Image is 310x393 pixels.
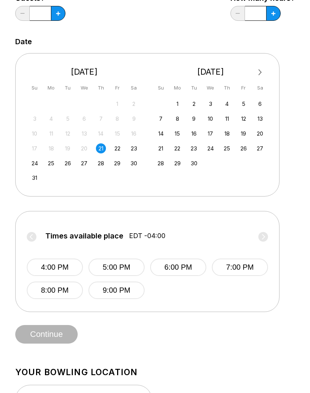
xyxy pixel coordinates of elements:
div: Su [156,83,166,93]
div: Choose Wednesday, August 27th, 2025 [79,159,89,169]
div: Choose Sunday, September 14th, 2025 [156,129,166,139]
div: Choose Saturday, September 27th, 2025 [255,144,265,154]
div: Choose Friday, September 5th, 2025 [239,99,249,109]
div: Choose Tuesday, September 2nd, 2025 [189,99,199,109]
button: 6:00 PM [150,259,206,276]
div: Choose Sunday, August 24th, 2025 [30,159,40,169]
div: Choose Friday, August 22nd, 2025 [112,144,122,154]
div: month 2025-09 [155,98,267,169]
div: Choose Sunday, September 28th, 2025 [156,159,166,169]
div: Th [96,83,106,93]
label: Date [15,38,32,46]
div: Not available Saturday, August 2nd, 2025 [129,99,139,109]
span: Times available place [45,232,123,240]
div: Fr [112,83,122,93]
div: [DATE] [27,67,142,77]
div: We [79,83,89,93]
div: Choose Sunday, August 31st, 2025 [30,173,40,183]
div: Choose Thursday, September 11th, 2025 [222,114,232,124]
div: Choose Monday, September 8th, 2025 [172,114,183,124]
button: 8:00 PM [27,282,83,299]
div: Tu [189,83,199,93]
div: Choose Saturday, September 20th, 2025 [255,129,265,139]
div: Not available Wednesday, August 6th, 2025 [79,114,89,124]
div: Choose Friday, September 26th, 2025 [239,144,249,154]
div: [DATE] [153,67,268,77]
div: Not available Tuesday, August 12th, 2025 [63,129,73,139]
div: Not available Saturday, August 16th, 2025 [129,129,139,139]
div: Choose Thursday, August 28th, 2025 [96,159,106,169]
span: EDT -04:00 [129,232,165,240]
button: Next Month [254,67,266,79]
div: Choose Wednesday, September 17th, 2025 [206,129,216,139]
div: Not available Sunday, August 10th, 2025 [30,129,40,139]
div: Choose Monday, September 22nd, 2025 [172,144,183,154]
div: Not available Sunday, August 17th, 2025 [30,144,40,154]
div: Choose Friday, September 19th, 2025 [239,129,249,139]
div: Not available Wednesday, August 13th, 2025 [79,129,89,139]
div: Choose Monday, September 15th, 2025 [172,129,183,139]
div: Fr [239,83,249,93]
div: Tu [63,83,73,93]
div: Choose Tuesday, August 26th, 2025 [63,159,73,169]
div: Choose Sunday, September 21st, 2025 [156,144,166,154]
div: Not available Monday, August 18th, 2025 [46,144,56,154]
div: Choose Tuesday, September 23rd, 2025 [189,144,199,154]
div: Choose Saturday, September 13th, 2025 [255,114,265,124]
div: Not available Friday, August 8th, 2025 [112,114,122,124]
div: Choose Friday, August 29th, 2025 [112,159,122,169]
div: Not available Friday, August 1st, 2025 [112,99,122,109]
div: We [206,83,216,93]
button: 5:00 PM [88,259,145,276]
div: Choose Tuesday, September 30th, 2025 [189,159,199,169]
h1: Your bowling location [15,367,295,378]
div: Mo [172,83,183,93]
div: month 2025-08 [29,98,140,183]
div: Choose Sunday, September 7th, 2025 [156,114,166,124]
div: Sa [255,83,265,93]
div: Choose Monday, September 1st, 2025 [172,99,183,109]
div: Sa [129,83,139,93]
div: Not available Thursday, August 7th, 2025 [96,114,106,124]
div: Choose Wednesday, September 24th, 2025 [206,144,216,154]
div: Choose Thursday, September 25th, 2025 [222,144,232,154]
div: Not available Monday, August 4th, 2025 [46,114,56,124]
button: 4:00 PM [27,259,83,276]
div: Choose Wednesday, September 3rd, 2025 [206,99,216,109]
div: Choose Thursday, August 21st, 2025 [96,144,106,154]
div: Mo [46,83,56,93]
div: Su [30,83,40,93]
div: Not available Thursday, August 14th, 2025 [96,129,106,139]
div: Choose Saturday, August 23rd, 2025 [129,144,139,154]
div: Not available Friday, August 15th, 2025 [112,129,122,139]
button: 7:00 PM [212,259,268,276]
button: 9:00 PM [88,282,145,299]
div: Th [222,83,232,93]
div: Not available Sunday, August 3rd, 2025 [30,114,40,124]
div: Not available Monday, August 11th, 2025 [46,129,56,139]
div: Choose Monday, August 25th, 2025 [46,159,56,169]
div: Choose Tuesday, September 9th, 2025 [189,114,199,124]
div: Choose Thursday, September 18th, 2025 [222,129,232,139]
div: Not available Saturday, August 9th, 2025 [129,114,139,124]
div: Choose Friday, September 12th, 2025 [239,114,249,124]
div: Choose Saturday, August 30th, 2025 [129,159,139,169]
div: Not available Wednesday, August 20th, 2025 [79,144,89,154]
div: Not available Tuesday, August 5th, 2025 [63,114,73,124]
div: Choose Saturday, September 6th, 2025 [255,99,265,109]
div: Choose Wednesday, September 10th, 2025 [206,114,216,124]
div: Choose Monday, September 29th, 2025 [172,159,183,169]
div: Not available Tuesday, August 19th, 2025 [63,144,73,154]
div: Choose Tuesday, September 16th, 2025 [189,129,199,139]
div: Choose Thursday, September 4th, 2025 [222,99,232,109]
